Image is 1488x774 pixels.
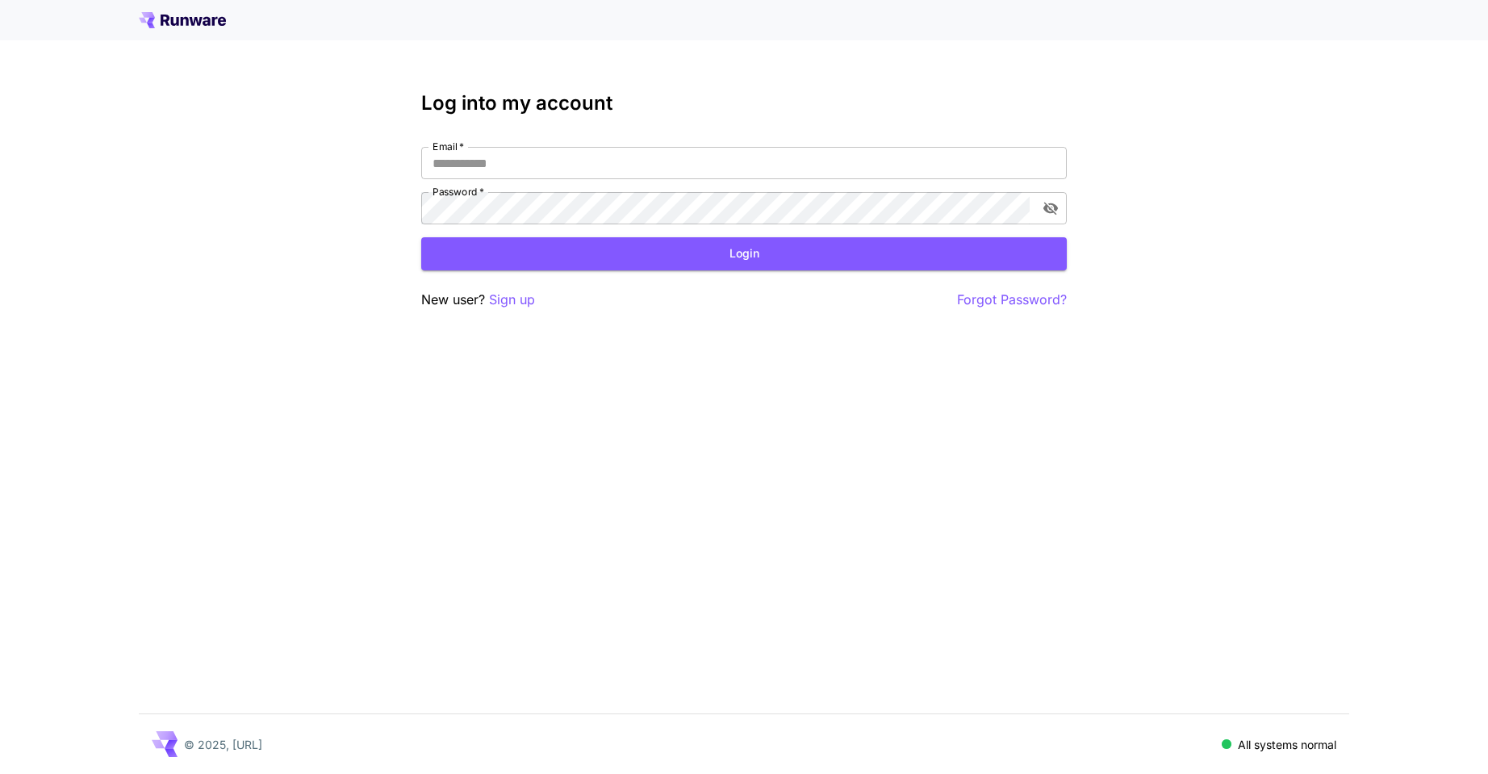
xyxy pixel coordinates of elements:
[421,290,535,310] p: New user?
[433,185,484,199] label: Password
[421,237,1067,270] button: Login
[957,290,1067,310] button: Forgot Password?
[433,140,464,153] label: Email
[1036,194,1065,223] button: toggle password visibility
[421,92,1067,115] h3: Log into my account
[1238,736,1336,753] p: All systems normal
[489,290,535,310] button: Sign up
[184,736,262,753] p: © 2025, [URL]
